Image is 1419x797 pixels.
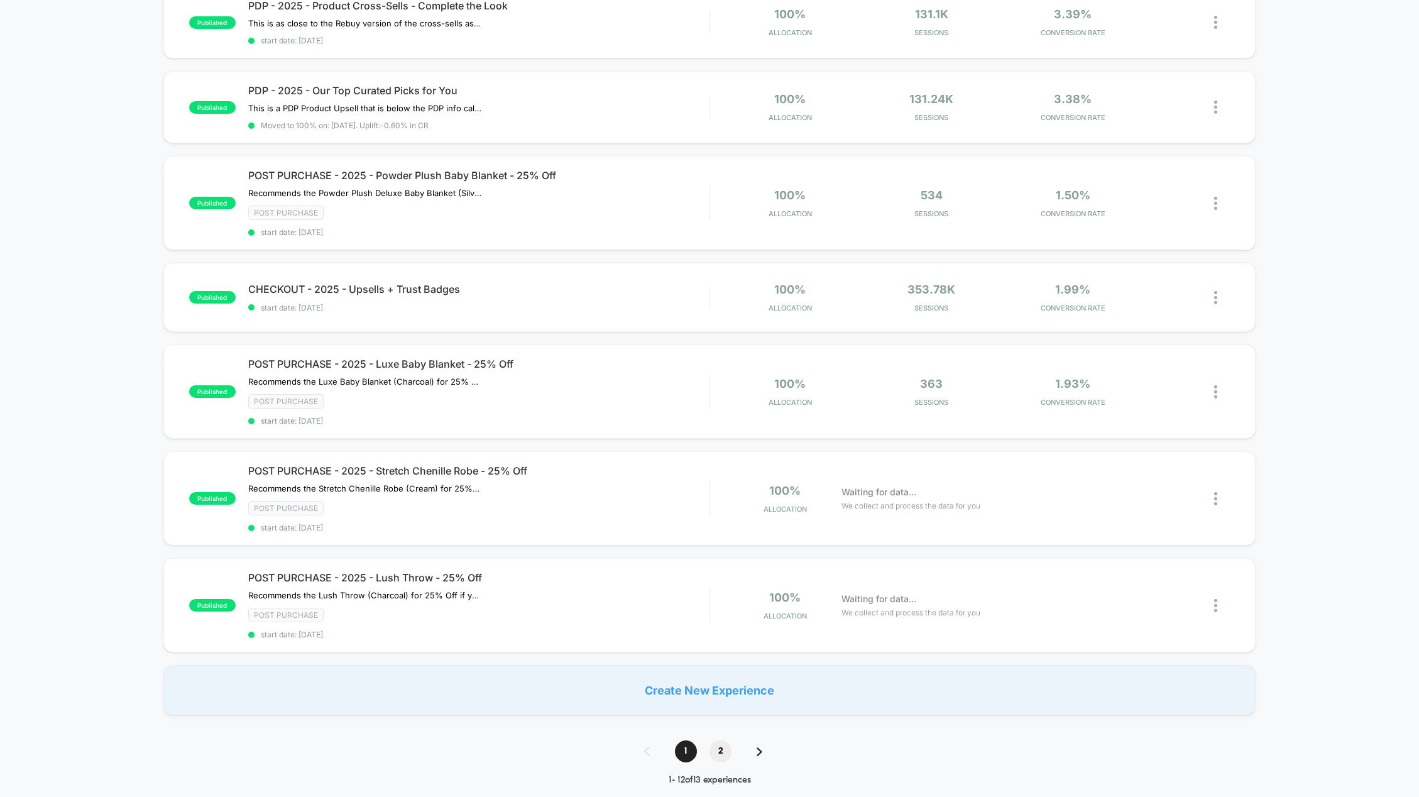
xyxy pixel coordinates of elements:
[841,607,980,618] span: We collect and process the data for you
[764,612,807,620] span: Allocation
[189,197,236,209] span: published
[774,283,806,296] span: 100%
[1055,377,1090,390] span: 1.93%
[1056,189,1090,202] span: 1.50%
[248,283,710,295] span: CHECKOUT - 2025 - Upsells + Trust Badges
[1005,398,1141,407] span: CONVERSION RATE
[248,571,710,584] span: POST PURCHASE - 2025 - Lush Throw - 25% Off
[261,121,429,130] span: Moved to 100% on: [DATE] . Uplift: -0.60% in CR
[774,8,806,21] span: 100%
[248,483,481,493] span: Recommends the Stretch Chenille Robe (Cream) for 25% Off if you have any products from the Robes ...
[921,189,943,202] span: 534
[248,416,710,426] span: start date: [DATE]
[769,484,801,497] span: 100%
[189,492,236,505] span: published
[1054,8,1092,21] span: 3.39%
[189,101,236,114] span: published
[909,92,953,106] span: 131.24k
[864,28,999,37] span: Sessions
[915,8,948,21] span: 131.1k
[1214,385,1217,398] img: close
[248,18,481,28] span: This is as close to the Rebuy version of the cross-sells as I can get. 4/2025.
[248,464,710,477] span: POST PURCHASE - 2025 - Stretch Chenille Robe - 25% Off
[1214,599,1217,612] img: close
[248,590,481,600] span: Recommends the Lush Throw (Charcoal) for 25% Off if you have any products from the Throws Collect...
[864,113,999,122] span: Sessions
[248,630,710,639] span: start date: [DATE]
[675,740,697,762] span: 1
[189,291,236,304] span: published
[248,103,481,113] span: This is a PDP Product Upsell that is below the PDP info called "Our Top Curated Picks for You" re...
[1054,92,1092,106] span: 3.38%
[757,747,762,756] img: pagination forward
[1214,291,1217,304] img: close
[1214,197,1217,210] img: close
[248,608,324,622] span: Post Purchase
[774,189,806,202] span: 100%
[248,188,481,198] span: Recommends the Powder Plush Deluxe Baby Blanket (Silver) for 25% Off if you have any products fro...
[248,169,710,182] span: POST PURCHASE - 2025 - Powder Plush Baby Blanket - 25% Off
[248,394,324,409] span: Post Purchase
[864,209,999,218] span: Sessions
[189,385,236,398] span: published
[248,303,710,312] span: start date: [DATE]
[841,500,980,512] span: We collect and process the data for you
[248,523,710,532] span: start date: [DATE]
[841,485,916,499] span: Waiting for data...
[189,16,236,29] span: published
[907,283,955,296] span: 353.78k
[1005,113,1141,122] span: CONVERSION RATE
[769,591,801,604] span: 100%
[248,228,710,237] span: start date: [DATE]
[1214,101,1217,114] img: close
[774,92,806,106] span: 100%
[1005,28,1141,37] span: CONVERSION RATE
[920,377,943,390] span: 363
[1005,304,1141,312] span: CONVERSION RATE
[769,304,812,312] span: Allocation
[764,505,807,514] span: Allocation
[769,28,812,37] span: Allocation
[841,592,916,606] span: Waiting for data...
[769,209,812,218] span: Allocation
[710,740,731,762] span: 2
[248,501,324,515] span: Post Purchase
[864,304,999,312] span: Sessions
[248,206,324,220] span: Post Purchase
[189,599,236,612] span: published
[1214,492,1217,505] img: close
[769,113,812,122] span: Allocation
[774,377,806,390] span: 100%
[1005,209,1141,218] span: CONVERSION RATE
[248,377,481,387] span: Recommends the Luxe Baby Blanket (Charcoal) for 25% Off if you have any products from the Baby Bl...
[632,775,787,786] div: 1 - 12 of 13 experiences
[163,665,1256,715] div: Create New Experience
[1055,283,1090,296] span: 1.99%
[1214,16,1217,29] img: close
[769,398,812,407] span: Allocation
[248,358,710,370] span: POST PURCHASE - 2025 - Luxe Baby Blanket - 25% Off
[248,84,710,97] span: PDP - 2025 - Our Top Curated Picks for You
[864,398,999,407] span: Sessions
[248,36,710,45] span: start date: [DATE]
